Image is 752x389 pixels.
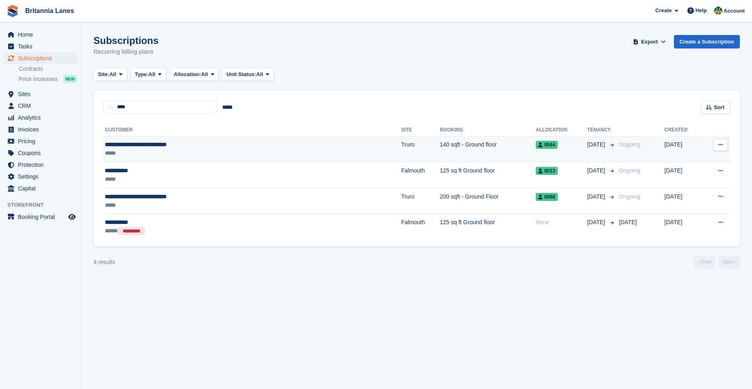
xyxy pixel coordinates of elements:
[4,147,77,159] a: menu
[18,112,67,123] span: Analytics
[174,70,201,79] span: Allocation:
[4,29,77,40] a: menu
[619,193,641,200] span: Ongoing
[18,147,67,159] span: Coupons
[536,167,558,175] span: 0013
[93,68,127,81] button: Site: All
[440,136,536,162] td: 140 sqft - Ground floor
[724,7,745,15] span: Account
[135,70,149,79] span: Type:
[401,214,440,240] td: Falmouth
[256,70,263,79] span: All
[4,135,77,147] a: menu
[18,124,67,135] span: Invoices
[4,171,77,182] a: menu
[19,65,77,73] a: Contracts
[693,256,741,268] nav: Page
[714,7,722,15] img: Sarah Lane
[18,100,67,111] span: CRM
[7,201,81,209] span: Storefront
[201,70,208,79] span: All
[694,256,715,268] a: Previous
[587,192,607,201] span: [DATE]
[98,70,109,79] span: Site:
[632,35,667,48] button: Export
[109,70,116,79] span: All
[536,141,558,149] span: 0044
[619,219,637,225] span: [DATE]
[18,135,67,147] span: Pricing
[440,162,536,188] td: 125 sq ft Ground floor
[93,258,115,267] div: 4 results
[655,7,672,15] span: Create
[665,136,702,162] td: [DATE]
[18,88,67,100] span: Sites
[4,88,77,100] a: menu
[401,188,440,214] td: Truro
[19,75,58,83] span: Price increases
[63,75,77,83] div: NEW
[7,5,19,17] img: stora-icon-8386f47178a22dfd0bd8f6a31ec36ba5ce8667c1dd55bd0f319d3a0aa187defe.svg
[719,256,740,268] a: Next
[587,166,607,175] span: [DATE]
[665,162,702,188] td: [DATE]
[18,52,67,64] span: Subscriptions
[222,68,274,81] button: Unit Status: All
[674,35,740,48] a: Create a Subscription
[401,124,440,137] th: Site
[4,52,77,64] a: menu
[93,47,159,57] p: Recurring billing plans
[4,124,77,135] a: menu
[18,183,67,194] span: Capital
[18,159,67,170] span: Protection
[130,68,166,81] button: Type: All
[587,218,607,227] span: [DATE]
[170,68,219,81] button: Allocation: All
[619,167,641,174] span: Ongoing
[18,211,67,223] span: Booking Portal
[103,124,401,137] th: Customer
[665,188,702,214] td: [DATE]
[536,124,587,137] th: Allocation
[665,124,702,137] th: Created
[4,211,77,223] a: menu
[440,124,536,137] th: Booking
[641,38,658,46] span: Export
[226,70,256,79] span: Unit Status:
[401,136,440,162] td: Truro
[665,214,702,240] td: [DATE]
[4,112,77,123] a: menu
[587,124,616,137] th: Tenancy
[4,41,77,52] a: menu
[587,140,607,149] span: [DATE]
[19,74,77,83] a: Price increases NEW
[401,162,440,188] td: Falmouth
[67,212,77,222] a: Preview store
[22,4,77,17] a: Britannia Lanes
[440,188,536,214] td: 200 sqft - Ground Floor
[536,218,587,227] div: None
[93,35,159,46] h1: Subscriptions
[148,70,155,79] span: All
[695,7,707,15] span: Help
[619,141,641,148] span: Ongoing
[18,171,67,182] span: Settings
[536,193,558,201] span: 0068
[4,183,77,194] a: menu
[714,103,724,111] span: Sort
[440,214,536,240] td: 125 sq ft Ground floor
[4,100,77,111] a: menu
[18,41,67,52] span: Tasks
[18,29,67,40] span: Home
[4,159,77,170] a: menu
